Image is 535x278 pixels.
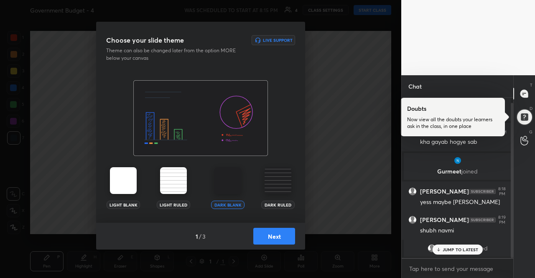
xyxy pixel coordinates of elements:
img: lightTheme.5bb83c5b.svg [110,167,137,194]
img: default.png [428,244,436,252]
h6: [PERSON_NAME] [420,216,469,224]
div: Dark Blank [211,201,245,209]
h4: 3 [202,232,206,241]
p: Gurmeet [409,168,506,175]
p: T [530,82,532,88]
div: 8:19 PM [497,215,507,225]
img: darkTheme.aa1caeba.svg [214,167,241,194]
div: shubh navmi [420,227,507,235]
div: Light Ruled [157,201,190,209]
img: lightRuledTheme.002cd57a.svg [160,167,187,194]
img: default.png [409,216,416,224]
div: Dark Ruled [261,201,295,209]
img: darkThemeBanner.f801bae7.svg [133,80,268,156]
div: yess maybe [PERSON_NAME] [420,198,507,207]
div: grid [402,98,513,258]
p: JUMP TO LATEST [443,247,479,252]
h6: Live Support [263,38,293,42]
img: default.png [409,188,416,195]
h3: Choose your slide theme [106,35,184,45]
img: darkRuledTheme.359fb5fd.svg [265,167,291,194]
span: joined [461,167,478,175]
h4: / [199,232,201,241]
h4: 1 [196,232,198,241]
img: 4P8fHbbgJtejmAAAAAElFTkSuQmCC [469,189,496,194]
img: thumbnail.jpg [453,156,462,165]
div: 8:18 PM [497,186,507,196]
p: D [530,105,532,112]
p: G [529,129,532,135]
img: 4P8fHbbgJtejmAAAAAElFTkSuQmCC [469,217,496,222]
h6: [PERSON_NAME] [420,188,469,195]
button: Next [253,228,295,245]
p: Chat [402,75,428,97]
div: Light Blank [107,201,140,209]
p: Theme can also be changed later from the option MORE below your canvas [106,47,242,62]
div: kha gayab hogye sab [420,138,507,146]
